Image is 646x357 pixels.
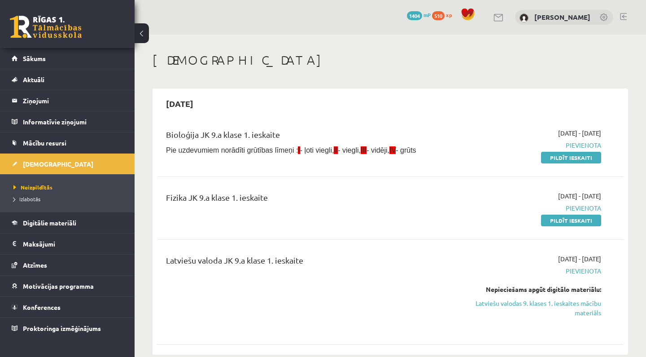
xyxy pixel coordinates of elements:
[558,191,601,201] span: [DATE] - [DATE]
[423,11,431,18] span: mP
[23,139,66,147] span: Mācību resursi
[407,11,431,18] a: 1404 mP
[534,13,590,22] a: [PERSON_NAME]
[407,11,422,20] span: 1404
[23,219,76,227] span: Digitālie materiāli
[23,111,123,132] legend: Informatīvie ziņojumi
[23,75,44,84] span: Aktuāli
[465,299,601,317] a: Latviešu valodas 9. klases 1. ieskaites mācību materiāls
[361,146,367,154] span: III
[13,195,126,203] a: Izlabotās
[166,191,452,208] div: Fizika JK 9.a klase 1. ieskaite
[12,255,123,275] a: Atzīmes
[23,282,94,290] span: Motivācijas programma
[12,90,123,111] a: Ziņojumi
[12,111,123,132] a: Informatīvie ziņojumi
[12,132,123,153] a: Mācību resursi
[12,48,123,69] a: Sākums
[153,53,628,68] h1: [DEMOGRAPHIC_DATA]
[23,234,123,254] legend: Maksājumi
[446,11,452,18] span: xp
[432,11,445,20] span: 510
[12,276,123,296] a: Motivācijas programma
[23,303,61,311] span: Konferences
[13,184,52,191] span: Neizpildītās
[465,203,601,213] span: Pievienota
[12,154,123,174] a: [DEMOGRAPHIC_DATA]
[298,146,300,154] span: I
[13,183,126,191] a: Neizpildītās
[13,195,40,203] span: Izlabotās
[166,146,416,154] span: Pie uzdevumiem norādīti grūtības līmeņi : - ļoti viegli, - viegli, - vidēji, - grūts
[541,215,601,226] a: Pildīt ieskaiti
[12,297,123,317] a: Konferences
[465,285,601,294] div: Nepieciešams apgūt digitālo materiālu:
[541,152,601,163] a: Pildīt ieskaiti
[12,212,123,233] a: Digitālie materiāli
[465,266,601,276] span: Pievienota
[558,128,601,138] span: [DATE] - [DATE]
[23,160,93,168] span: [DEMOGRAPHIC_DATA]
[12,234,123,254] a: Maksājumi
[23,90,123,111] legend: Ziņojumi
[465,141,601,150] span: Pievienota
[23,261,47,269] span: Atzīmes
[334,146,338,154] span: II
[166,254,452,271] div: Latviešu valoda JK 9.a klase 1. ieskaite
[23,54,46,62] span: Sākums
[389,146,396,154] span: IV
[519,13,528,22] img: Izabella Bebre
[12,318,123,339] a: Proktoringa izmēģinājums
[558,254,601,264] span: [DATE] - [DATE]
[166,128,452,145] div: Bioloģija JK 9.a klase 1. ieskaite
[10,16,82,38] a: Rīgas 1. Tālmācības vidusskola
[157,93,202,114] h2: [DATE]
[23,324,101,332] span: Proktoringa izmēģinājums
[12,69,123,90] a: Aktuāli
[432,11,456,18] a: 510 xp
